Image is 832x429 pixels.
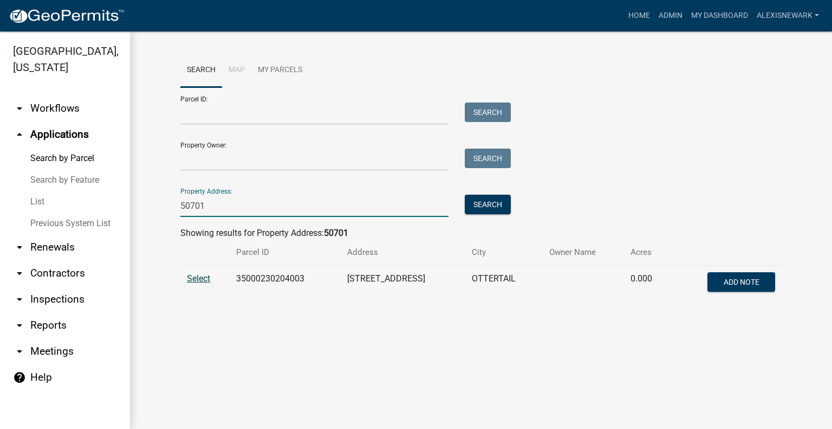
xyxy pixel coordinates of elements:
th: Acres [624,240,671,265]
a: Home [624,5,654,26]
span: Add Note [723,278,759,286]
i: arrow_drop_down [13,241,26,254]
button: Search [465,149,511,168]
td: 0.000 [624,266,671,302]
i: arrow_drop_down [13,102,26,115]
i: arrow_drop_down [13,267,26,280]
a: Admin [654,5,687,26]
i: arrow_drop_down [13,319,26,332]
td: OTTERTAIL [465,266,543,302]
td: 35000230204003 [230,266,341,302]
i: arrow_drop_down [13,345,26,358]
a: My Dashboard [687,5,752,26]
th: Address [341,240,465,265]
th: Parcel ID [230,240,341,265]
a: alexisnewark [752,5,823,26]
button: Add Note [707,272,775,292]
strong: 50701 [324,228,348,238]
button: Search [465,195,511,214]
div: Showing results for Property Address: [180,227,782,240]
i: help [13,371,26,384]
i: arrow_drop_down [13,293,26,306]
th: Owner Name [543,240,624,265]
a: Select [187,273,210,284]
i: arrow_drop_up [13,128,26,141]
button: Search [465,103,511,122]
th: City [465,240,543,265]
td: [STREET_ADDRESS] [341,266,465,302]
a: My Parcels [251,53,309,88]
a: Search [180,53,222,88]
